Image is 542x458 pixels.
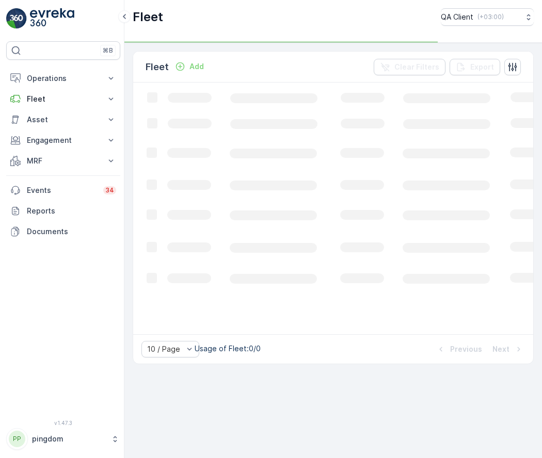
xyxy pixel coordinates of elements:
[189,61,204,72] p: Add
[6,68,120,89] button: Operations
[6,201,120,221] a: Reports
[6,221,120,242] a: Documents
[27,206,116,216] p: Reports
[146,60,169,74] p: Fleet
[491,343,525,355] button: Next
[6,130,120,151] button: Engagement
[470,62,494,72] p: Export
[492,344,509,354] p: Next
[195,343,261,354] p: Usage of Fleet : 0/0
[6,8,27,29] img: logo
[450,59,500,75] button: Export
[450,344,482,354] p: Previous
[32,434,106,444] p: pingdom
[27,94,100,104] p: Fleet
[477,13,504,21] p: ( +03:00 )
[103,46,113,55] p: ⌘B
[30,8,74,29] img: logo_light-DOdMpM7g.png
[6,420,120,426] span: v 1.47.3
[374,59,445,75] button: Clear Filters
[27,185,97,195] p: Events
[441,12,473,22] p: QA Client
[133,9,163,25] p: Fleet
[105,186,114,194] p: 34
[6,89,120,109] button: Fleet
[27,73,100,84] p: Operations
[6,180,120,201] a: Events34
[171,60,208,73] button: Add
[6,428,120,450] button: PPpingdom
[27,156,100,166] p: MRF
[441,8,534,26] button: QA Client(+03:00)
[9,431,25,447] div: PP
[27,114,100,125] p: Asset
[27,226,116,237] p: Documents
[435,343,483,355] button: Previous
[27,135,100,145] p: Engagement
[6,151,120,171] button: MRF
[394,62,439,72] p: Clear Filters
[6,109,120,130] button: Asset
